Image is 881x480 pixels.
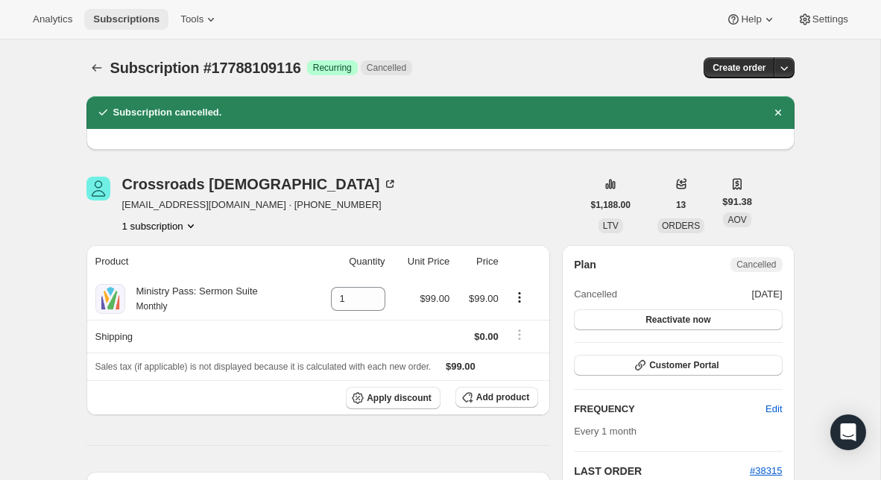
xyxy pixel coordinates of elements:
[591,199,631,211] span: $1,188.00
[309,245,390,278] th: Quantity
[812,13,848,25] span: Settings
[704,57,774,78] button: Create order
[93,13,160,25] span: Subscriptions
[662,221,700,231] span: ORDERS
[717,9,785,30] button: Help
[110,60,301,76] span: Subscription #17788109116
[752,287,783,302] span: [DATE]
[574,464,750,479] h2: LAST ORDER
[667,195,695,215] button: 13
[171,9,227,30] button: Tools
[122,198,398,212] span: [EMAIL_ADDRESS][DOMAIN_NAME] · [PHONE_NUMBER]
[750,464,782,479] button: #38315
[722,195,752,209] span: $91.38
[455,387,538,408] button: Add product
[476,391,529,403] span: Add product
[736,259,776,271] span: Cancelled
[676,199,686,211] span: 13
[24,9,81,30] button: Analytics
[508,289,531,306] button: Product actions
[574,257,596,272] h2: Plan
[86,320,309,353] th: Shipping
[313,62,352,74] span: Recurring
[125,284,258,314] div: Ministry Pass: Sermon Suite
[95,284,125,314] img: product img
[574,309,782,330] button: Reactivate now
[830,414,866,450] div: Open Intercom Messenger
[122,218,198,233] button: Product actions
[750,465,782,476] a: #38315
[574,287,617,302] span: Cancelled
[474,331,499,342] span: $0.00
[95,361,432,372] span: Sales tax (if applicable) is not displayed because it is calculated with each new order.
[508,326,531,343] button: Shipping actions
[180,13,203,25] span: Tools
[136,301,168,312] small: Monthly
[86,57,107,78] button: Subscriptions
[649,359,719,371] span: Customer Portal
[84,9,168,30] button: Subscriptions
[757,397,791,421] button: Edit
[603,221,619,231] span: LTV
[367,392,432,404] span: Apply discount
[645,314,710,326] span: Reactivate now
[574,402,765,417] h2: FREQUENCY
[713,62,765,74] span: Create order
[113,105,222,120] h2: Subscription cancelled.
[574,355,782,376] button: Customer Portal
[469,293,499,304] span: $99.00
[420,293,449,304] span: $99.00
[741,13,761,25] span: Help
[582,195,640,215] button: $1,188.00
[454,245,503,278] th: Price
[367,62,406,74] span: Cancelled
[346,387,440,409] button: Apply discount
[33,13,72,25] span: Analytics
[789,9,857,30] button: Settings
[122,177,398,192] div: Crossroads [DEMOGRAPHIC_DATA]
[765,402,782,417] span: Edit
[446,361,476,372] span: $99.00
[574,426,637,437] span: Every 1 month
[390,245,455,278] th: Unit Price
[768,102,789,123] button: Dismiss notification
[86,245,309,278] th: Product
[86,177,110,200] span: Crossroads Church
[727,215,746,225] span: AOV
